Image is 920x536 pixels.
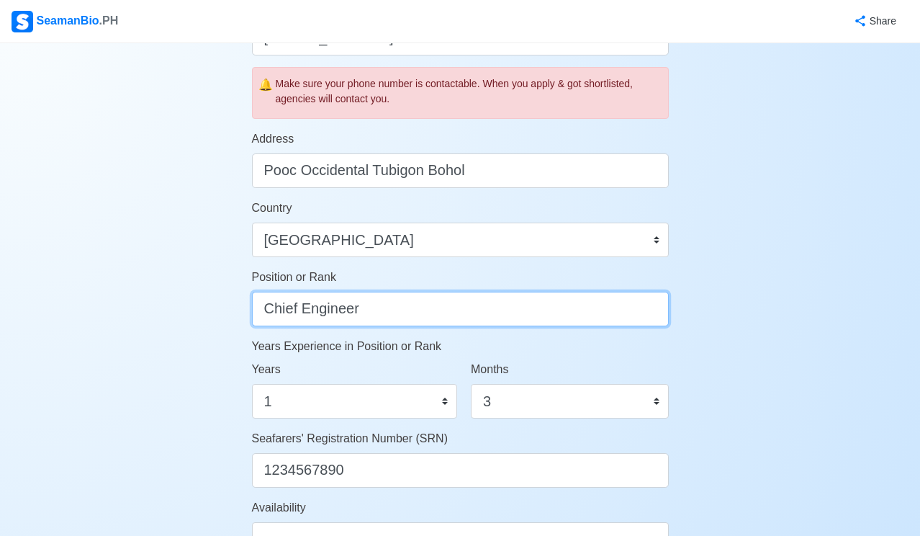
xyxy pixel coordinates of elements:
[12,11,33,32] img: Logo
[252,292,669,326] input: ex. 2nd Officer w/ Master License
[276,76,662,107] div: Make sure your phone number is contactable. When you apply & got shortlisted, agencies will conta...
[258,76,273,94] span: caution
[252,361,281,378] label: Years
[99,14,119,27] span: .PH
[12,11,118,32] div: SeamanBio
[839,7,908,35] button: Share
[252,133,294,145] span: Address
[252,153,669,188] input: ex. Pooc Occidental, Tubigon, Bohol
[252,499,306,517] label: Availability
[252,432,448,445] span: Seafarers' Registration Number (SRN)
[252,338,669,355] p: Years Experience in Position or Rank
[471,361,508,378] label: Months
[252,453,669,488] input: ex. 1234567890
[252,271,336,283] span: Position or Rank
[252,200,292,217] label: Country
